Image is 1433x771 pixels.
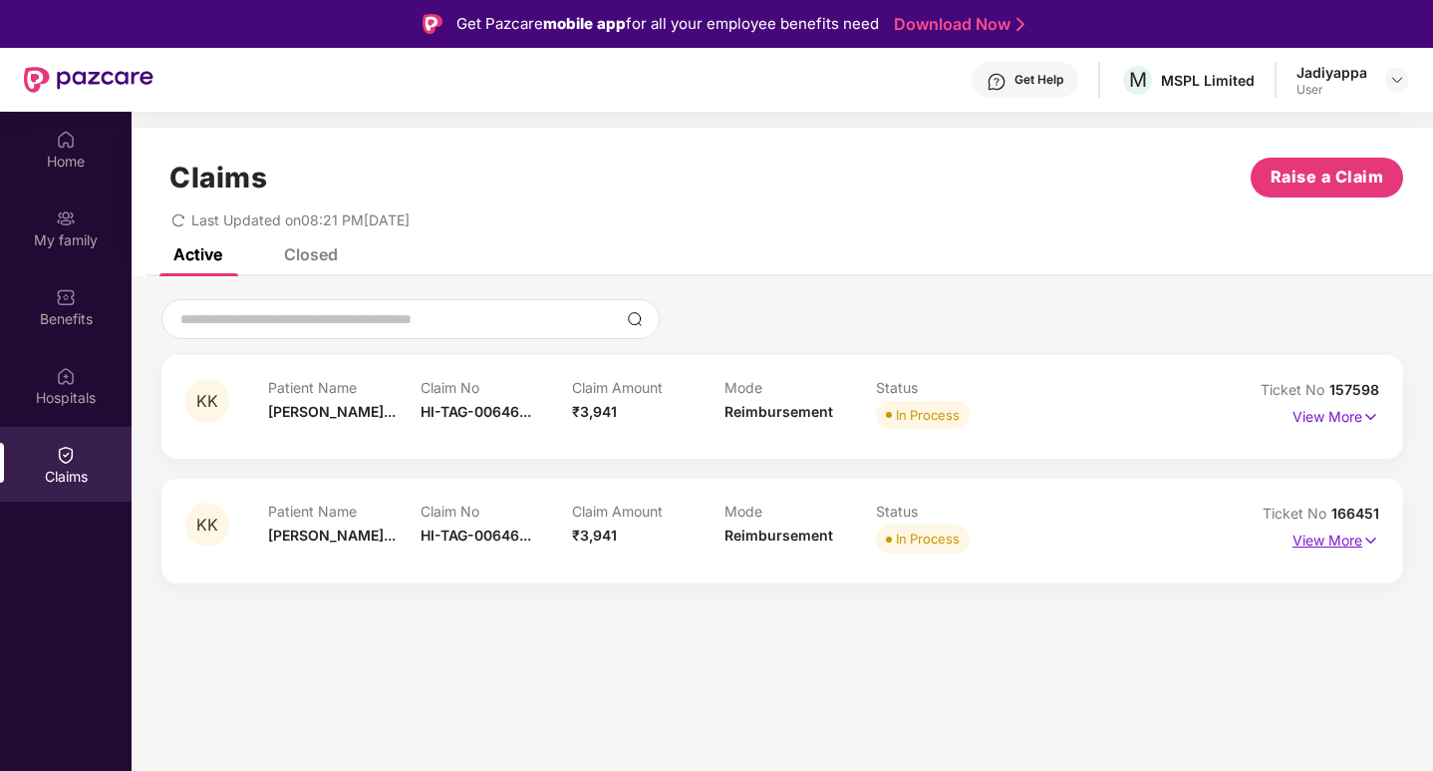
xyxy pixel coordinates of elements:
[1362,530,1379,552] img: svg+xml;base64,PHN2ZyB4bWxucz0iaHR0cDovL3d3dy53My5vcmcvMjAwMC9zdmciIHdpZHRoPSIxNyIgaGVpZ2h0PSIxNy...
[1016,14,1024,35] img: Stroke
[572,503,724,520] p: Claim Amount
[56,130,76,150] img: svg+xml;base64,PHN2ZyBpZD0iSG9tZSIgeG1sbnM9Imh0dHA6Ly93d3cudzMub3JnLzIwMDAvc3ZnIiB3aWR0aD0iMjAiIG...
[572,527,617,544] span: ₹3,941
[1161,71,1255,90] div: MSPL Limited
[1389,72,1405,88] img: svg+xml;base64,PHN2ZyBpZD0iRHJvcGRvd24tMzJ4MzIiIHhtbG5zPSJodHRwOi8vd3d3LnczLm9yZy8yMDAwL3N2ZyIgd2...
[268,379,421,396] p: Patient Name
[876,503,1028,520] p: Status
[1362,406,1379,428] img: svg+xml;base64,PHN2ZyB4bWxucz0iaHR0cDovL3d3dy53My5vcmcvMjAwMC9zdmciIHdpZHRoPSIxNyIgaGVpZ2h0PSIxNy...
[572,403,617,420] span: ₹3,941
[627,311,643,327] img: svg+xml;base64,PHN2ZyBpZD0iU2VhcmNoLTMyeDMyIiB4bWxucz0iaHR0cDovL3d3dy53My5vcmcvMjAwMC9zdmciIHdpZH...
[724,379,877,396] p: Mode
[456,12,879,36] div: Get Pazcare for all your employee benefits need
[724,527,833,544] span: Reimbursement
[56,287,76,307] img: svg+xml;base64,PHN2ZyBpZD0iQmVuZWZpdHMiIHhtbG5zPSJodHRwOi8vd3d3LnczLm9yZy8yMDAwL3N2ZyIgd2lkdGg9Ij...
[423,14,442,34] img: Logo
[169,161,267,194] h1: Claims
[268,527,396,544] span: [PERSON_NAME]...
[724,403,833,420] span: Reimbursement
[284,244,338,264] div: Closed
[196,393,218,410] span: KK
[191,211,410,228] span: Last Updated on 08:21 PM[DATE]
[572,379,724,396] p: Claim Amount
[421,503,573,520] p: Claim No
[1292,525,1379,552] p: View More
[1251,158,1403,197] button: Raise a Claim
[24,67,153,93] img: New Pazcare Logo
[987,72,1006,92] img: svg+xml;base64,PHN2ZyBpZD0iSGVscC0zMngzMiIgeG1sbnM9Imh0dHA6Ly93d3cudzMub3JnLzIwMDAvc3ZnIiB3aWR0aD...
[1261,381,1329,398] span: Ticket No
[543,14,626,33] strong: mobile app
[173,244,222,264] div: Active
[421,403,531,420] span: HI-TAG-00646...
[896,529,960,549] div: In Process
[268,403,396,420] span: [PERSON_NAME]...
[896,405,960,425] div: In Process
[1292,401,1379,428] p: View More
[1331,505,1379,522] span: 166451
[196,517,218,534] span: KK
[876,379,1028,396] p: Status
[421,527,531,544] span: HI-TAG-00646...
[56,366,76,386] img: svg+xml;base64,PHN2ZyBpZD0iSG9zcGl0YWxzIiB4bWxucz0iaHR0cDovL3d3dy53My5vcmcvMjAwMC9zdmciIHdpZHRoPS...
[1271,165,1384,190] span: Raise a Claim
[56,208,76,228] img: svg+xml;base64,PHN2ZyB3aWR0aD0iMjAiIGhlaWdodD0iMjAiIHZpZXdCb3g9IjAgMCAyMCAyMCIgZmlsbD0ibm9uZSIgeG...
[1329,381,1379,398] span: 157598
[894,14,1018,35] a: Download Now
[1296,63,1367,82] div: Jadiyappa
[1263,505,1331,522] span: Ticket No
[724,503,877,520] p: Mode
[421,379,573,396] p: Claim No
[171,211,185,228] span: redo
[1296,82,1367,98] div: User
[268,503,421,520] p: Patient Name
[1014,72,1063,88] div: Get Help
[1129,68,1147,92] span: M
[56,445,76,465] img: svg+xml;base64,PHN2ZyBpZD0iQ2xhaW0iIHhtbG5zPSJodHRwOi8vd3d3LnczLm9yZy8yMDAwL3N2ZyIgd2lkdGg9IjIwIi...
